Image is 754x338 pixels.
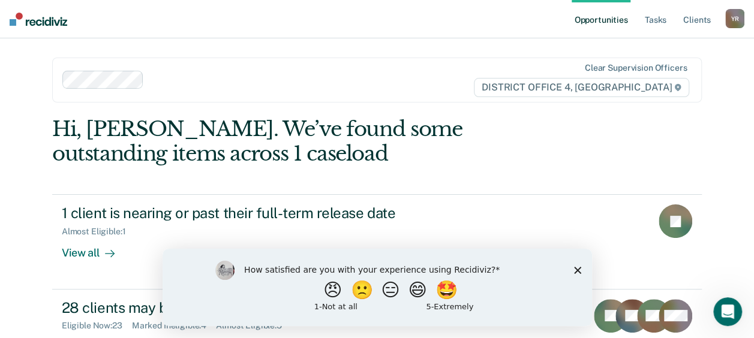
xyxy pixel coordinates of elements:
div: Y R [725,9,744,28]
span: DISTRICT OFFICE 4, [GEOGRAPHIC_DATA] [474,78,689,97]
div: Clear supervision officers [585,63,687,73]
div: Marked Ineligible : 4 [132,321,216,331]
div: 28 clients may be eligible for earned discharge [62,299,483,316]
div: 1 client is nearing or past their full-term release date [62,204,483,222]
iframe: Intercom live chat [713,297,742,326]
div: Hi, [PERSON_NAME]. We’ve found some outstanding items across 1 caseload [52,117,572,166]
div: View all [62,237,129,260]
iframe: Survey by Kim from Recidiviz [163,249,592,326]
div: Eligible Now : 23 [62,321,132,331]
button: YR [725,9,744,28]
div: Almost Eligible : 1 [62,227,136,237]
a: 1 client is nearing or past their full-term release dateAlmost Eligible:1View all [52,194,702,289]
img: Recidiviz [10,13,67,26]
